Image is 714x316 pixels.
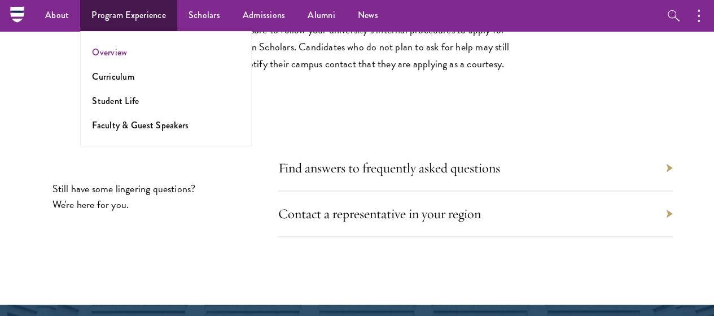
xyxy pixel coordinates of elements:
a: Overview [92,46,127,59]
a: Student Life [92,94,139,107]
a: Contact a representative in your region [278,205,480,222]
a: Curriculum [92,70,134,83]
a: Find answers to frequently asked questions [278,159,500,176]
p: Still have some lingering questions? We're here for you. [52,181,205,213]
a: Faculty & Guest Speakers [92,119,189,132]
